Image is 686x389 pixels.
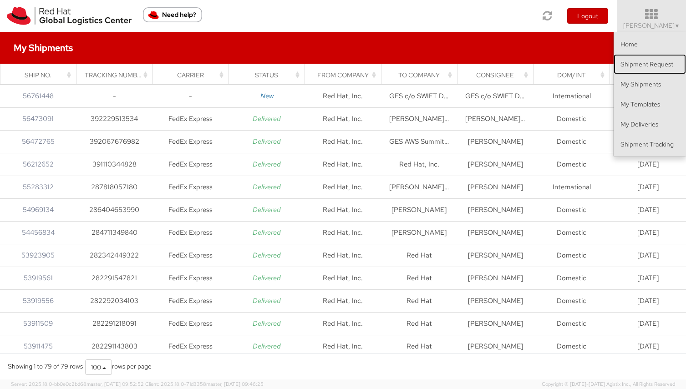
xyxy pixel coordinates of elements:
[534,290,610,313] td: Domestic
[381,244,457,267] td: Red Hat
[253,273,281,283] i: Delivered
[253,160,281,169] i: Delivered
[534,85,610,108] td: International
[76,267,152,290] td: 282291547821
[24,273,53,283] a: 53919561
[152,290,229,313] td: FedEx Express
[152,85,229,108] td: -
[14,43,73,53] h4: My Shipments
[457,108,534,131] td: [PERSON_NAME] - Stay 8/24-8/27
[23,182,54,192] a: 55283312
[457,199,534,222] td: [PERSON_NAME]
[145,381,264,387] span: Client: 2025.18.0-71d3358
[305,131,381,153] td: Red Hat, Inc.
[152,222,229,244] td: FedEx Express
[457,244,534,267] td: [PERSON_NAME]
[152,153,229,176] td: FedEx Express
[457,313,534,335] td: [PERSON_NAME]
[253,251,281,260] i: Delivered
[381,153,457,176] td: Red Hat, Inc.
[465,71,530,80] div: Consignee
[614,114,686,134] a: My Deliveries
[152,108,229,131] td: FedEx Express
[457,335,534,358] td: [PERSON_NAME]
[23,91,54,101] a: 56761448
[305,85,381,108] td: Red Hat, Inc.
[11,381,144,387] span: Server: 2025.18.0-bb0e0c2bd68
[457,290,534,313] td: [PERSON_NAME]
[381,290,457,313] td: Red Hat
[22,137,55,146] a: 56472765
[305,153,381,176] td: Red Hat, Inc.
[85,71,150,80] div: Tracking Number
[457,267,534,290] td: [PERSON_NAME]
[253,114,281,123] i: Delivered
[381,222,457,244] td: [PERSON_NAME]
[457,131,534,153] td: [PERSON_NAME]
[85,359,152,375] div: rows per page
[457,222,534,244] td: [PERSON_NAME]
[23,205,54,214] a: 54969134
[381,176,457,199] td: [PERSON_NAME] y [PERSON_NAME]
[305,313,381,335] td: Red Hat, Inc.
[675,22,680,30] span: ▼
[143,7,202,22] button: Need help?
[623,21,680,30] span: [PERSON_NAME]
[85,359,112,375] button: 100
[152,131,229,153] td: FedEx Express
[381,199,457,222] td: [PERSON_NAME]
[457,85,534,108] td: GES c/o SWIFT Delivery Systems
[76,199,152,222] td: 286404653990
[534,199,610,222] td: Domestic
[381,335,457,358] td: Red Hat
[542,381,675,388] span: Copyright © [DATE]-[DATE] Agistix Inc., All Rights Reserved
[542,71,607,80] div: Dom/Int
[23,296,54,305] a: 53919556
[237,71,302,80] div: Status
[76,335,152,358] td: 282291143803
[457,153,534,176] td: [PERSON_NAME]
[614,134,686,154] a: Shipment Tracking
[457,176,534,199] td: [PERSON_NAME]
[305,335,381,358] td: Red Hat, Inc.
[381,313,457,335] td: Red Hat
[305,108,381,131] td: Red Hat, Inc.
[534,176,610,199] td: International
[253,137,281,146] i: Delivered
[76,290,152,313] td: 282292034103
[614,54,686,74] a: Shipment Request
[534,131,610,153] td: Domestic
[86,381,144,387] span: master, [DATE] 09:52:52
[614,74,686,94] a: My Shipments
[305,222,381,244] td: Red Hat, Inc.
[22,228,55,237] a: 54456834
[206,381,264,387] span: master, [DATE] 09:46:25
[152,267,229,290] td: FedEx Express
[253,342,281,351] i: Delivered
[22,114,54,123] a: 56473091
[534,244,610,267] td: Domestic
[305,267,381,290] td: Red Hat, Inc.
[152,335,229,358] td: FedEx Express
[23,160,54,169] a: 56212652
[381,131,457,153] td: GES AWS Summit LA
[253,319,281,328] i: Delivered
[389,71,454,80] div: To Company
[76,313,152,335] td: 282291218091
[152,176,229,199] td: FedEx Express
[76,176,152,199] td: 287818057180
[305,176,381,199] td: Red Hat, Inc.
[152,313,229,335] td: FedEx Express
[8,362,83,370] span: Showing 1 to 79 of 79 rows
[534,222,610,244] td: Domestic
[76,85,152,108] td: -
[76,222,152,244] td: 284711349840
[305,199,381,222] td: Red Hat, Inc.
[161,71,226,80] div: Carrier
[76,131,152,153] td: 392067676982
[534,108,610,131] td: Domestic
[76,153,152,176] td: 391110344828
[614,34,686,54] a: Home
[21,251,55,260] a: 53923905
[91,363,101,371] span: 100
